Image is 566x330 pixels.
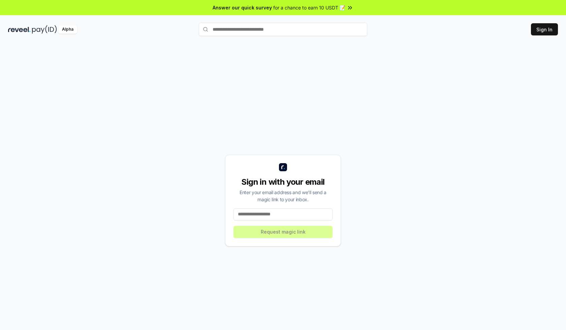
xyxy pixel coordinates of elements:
[8,25,31,34] img: reveel_dark
[531,23,558,35] button: Sign In
[233,189,333,203] div: Enter your email address and we’ll send a magic link to your inbox.
[58,25,77,34] div: Alpha
[273,4,345,11] span: for a chance to earn 10 USDT 📝
[213,4,272,11] span: Answer our quick survey
[279,163,287,171] img: logo_small
[233,177,333,187] div: Sign in with your email
[32,25,57,34] img: pay_id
